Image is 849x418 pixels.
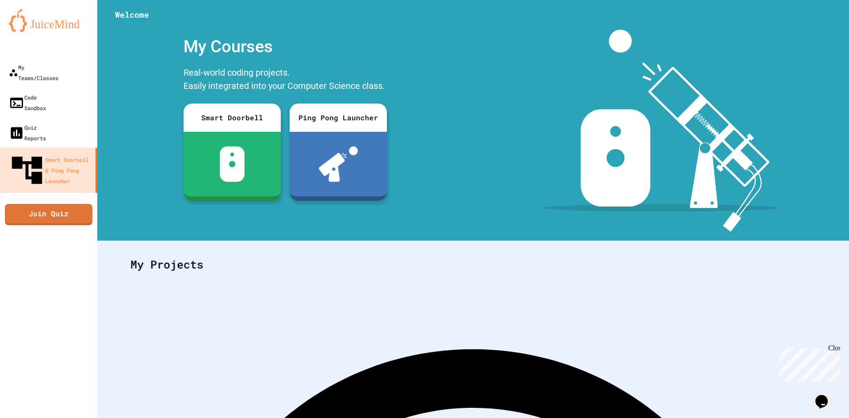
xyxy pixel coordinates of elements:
[812,383,840,409] iframe: chat widget
[4,4,61,56] div: Chat with us now!Close
[543,30,780,232] img: banner-image-my-projects.png
[184,104,281,132] div: Smart Doorbell
[220,146,245,182] img: sdb-white.svg
[290,104,387,132] div: Ping Pong Launcher
[319,146,358,182] img: ppl-with-ball.png
[5,204,92,225] a: Join Quiz
[179,30,391,64] div: My Courses
[9,122,46,143] div: Quiz Reports
[122,247,825,282] div: My Projects
[9,62,58,83] div: My Teams/Classes
[9,9,88,32] img: logo-orange.svg
[179,64,391,97] div: Real-world coding projects. Easily integrated into your Computer Science class.
[9,152,92,188] div: Smart Doorbell & Ping Pong Launcher
[9,92,46,113] div: Code Sandbox
[776,344,840,382] iframe: chat widget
